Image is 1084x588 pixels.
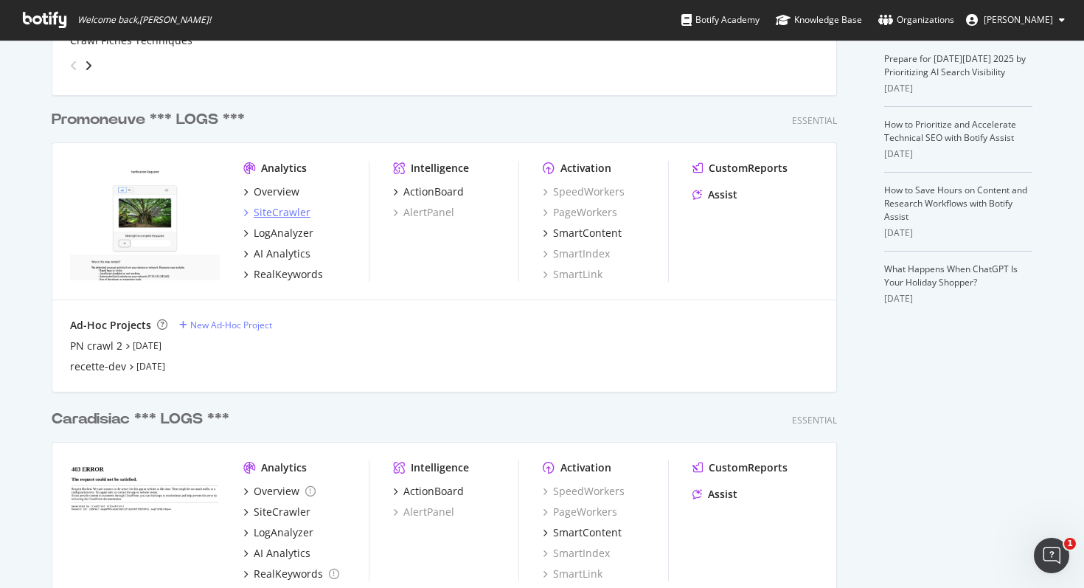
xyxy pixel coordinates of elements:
a: Assist [692,487,737,502]
a: RealKeywords [243,267,323,282]
span: 1 [1064,538,1076,550]
a: SmartContent [543,226,622,241]
a: SiteCrawler [243,505,310,519]
div: Activation [560,460,611,475]
a: ActionBoard [393,484,464,499]
div: Analytics [261,460,307,475]
a: How to Prioritize and Accelerate Technical SEO with Botify Assist [884,118,1016,144]
a: PageWorkers [543,505,617,519]
div: CustomReports [709,161,788,176]
a: PN crawl 2 [70,339,122,353]
div: SiteCrawler [254,505,310,519]
div: Assist [708,487,737,502]
a: SmartContent [543,525,622,540]
a: CustomReports [692,460,788,475]
a: SmartLink [543,267,602,282]
a: AI Analytics [243,246,310,261]
div: LogAnalyzer [254,525,313,540]
a: LogAnalyzer [243,226,313,241]
iframe: Intercom live chat [1034,538,1069,573]
div: angle-right [83,58,94,73]
div: Overview [254,484,299,499]
div: Activation [560,161,611,176]
div: Assist [708,187,737,202]
div: Botify Academy [681,13,760,27]
a: Overview [243,484,316,499]
div: [DATE] [884,292,1032,305]
div: LogAnalyzer [254,226,313,241]
a: SmartIndex [543,246,610,261]
div: Overview [254,184,299,199]
div: ActionBoard [403,484,464,499]
a: What Happens When ChatGPT Is Your Holiday Shopper? [884,263,1018,288]
a: SpeedWorkers [543,184,625,199]
a: SiteCrawler [243,205,310,220]
div: Organizations [878,13,954,27]
a: PageWorkers [543,205,617,220]
div: Essential [792,114,837,127]
div: Essential [792,414,837,426]
a: New Ad-Hoc Project [179,319,272,331]
img: caradisiac.com [70,460,220,580]
a: SmartLink [543,567,602,581]
a: Prepare for [DATE][DATE] 2025 by Prioritizing AI Search Visibility [884,52,1026,78]
a: ActionBoard [393,184,464,199]
div: Analytics [261,161,307,176]
a: AI Analytics [243,546,310,561]
a: SmartIndex [543,546,610,561]
div: SiteCrawler [254,205,310,220]
div: RealKeywords [254,567,323,581]
div: AI Analytics [254,546,310,561]
span: NASSAR Léa [984,13,1053,26]
div: [DATE] [884,226,1032,240]
div: [DATE] [884,82,1032,95]
a: Assist [692,187,737,202]
div: AI Analytics [254,246,310,261]
img: promoneuve.fr [70,161,220,280]
div: SmartContent [553,226,622,241]
a: SpeedWorkers [543,484,625,499]
div: Ad-Hoc Projects [70,318,151,333]
a: RealKeywords [243,567,339,581]
a: [DATE] [133,339,161,352]
button: [PERSON_NAME] [954,8,1077,32]
a: recette-dev [70,359,126,374]
div: angle-left [64,54,83,77]
div: ActionBoard [403,184,464,199]
a: AlertPanel [393,505,454,519]
div: Intelligence [411,460,469,475]
div: [DATE] [884,148,1032,161]
div: Knowledge Base [776,13,862,27]
span: Welcome back, [PERSON_NAME] ! [77,14,211,26]
a: LogAnalyzer [243,525,313,540]
a: Overview [243,184,299,199]
div: Intelligence [411,161,469,176]
a: AlertPanel [393,205,454,220]
a: How to Save Hours on Content and Research Workflows with Botify Assist [884,184,1027,223]
div: CustomReports [709,460,788,475]
div: New Ad-Hoc Project [190,319,272,331]
div: SmartContent [553,525,622,540]
a: [DATE] [136,360,165,373]
a: CustomReports [692,161,788,176]
div: RealKeywords [254,267,323,282]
